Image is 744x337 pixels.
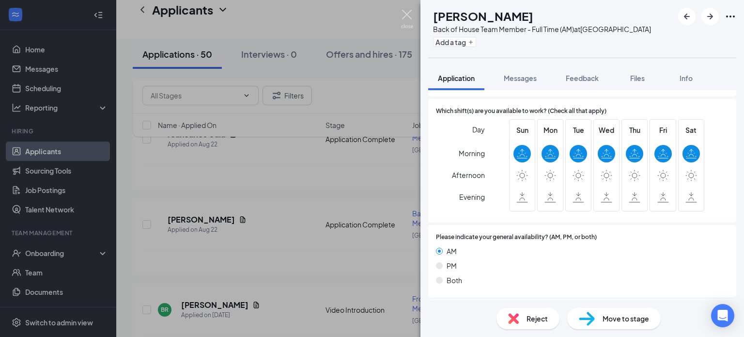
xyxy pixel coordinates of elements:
[447,275,462,286] span: Both
[452,166,485,184] span: Afternoon
[513,125,531,135] span: Sun
[433,37,476,47] button: PlusAdd a tag
[436,233,597,242] span: Please indicate your general availability? (AM, PM, or both)
[701,8,719,25] button: ArrowRight
[472,124,485,135] span: Day
[433,8,533,24] h1: [PERSON_NAME]
[566,74,599,82] span: Feedback
[630,74,645,82] span: Files
[603,313,649,324] span: Move to stage
[680,74,693,82] span: Info
[447,260,457,271] span: PM
[438,74,475,82] span: Application
[598,125,615,135] span: Wed
[436,107,606,116] span: Which shift(s) are you available to work? (Check all that apply)
[447,246,457,257] span: AM
[459,144,485,162] span: Morning
[682,125,700,135] span: Sat
[711,304,734,327] div: Open Intercom Messenger
[433,24,651,34] div: Back of House Team Member - Full Time (AM) at [GEOGRAPHIC_DATA]
[468,39,474,45] svg: Plus
[542,125,559,135] span: Mon
[704,11,716,22] svg: ArrowRight
[654,125,672,135] span: Fri
[570,125,587,135] span: Tue
[681,11,693,22] svg: ArrowLeftNew
[626,125,643,135] span: Thu
[725,11,736,22] svg: Ellipses
[527,313,548,324] span: Reject
[459,188,485,206] span: Evening
[504,74,537,82] span: Messages
[678,8,696,25] button: ArrowLeftNew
